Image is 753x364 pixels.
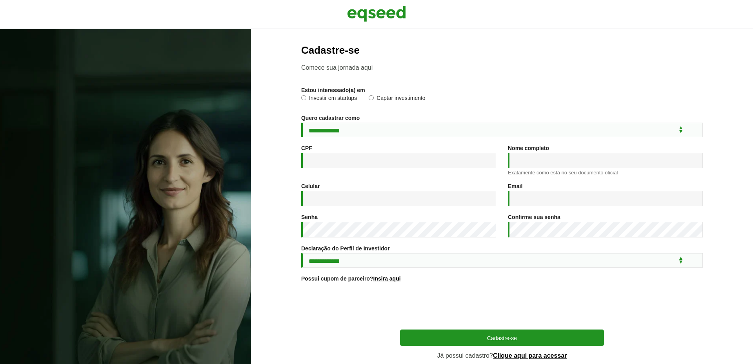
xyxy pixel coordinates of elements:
iframe: reCAPTCHA [442,291,562,322]
h2: Cadastre-se [301,45,703,56]
label: Nome completo [508,145,549,151]
a: Clique aqui para acessar [493,353,567,359]
img: EqSeed Logo [347,4,406,24]
label: Declaração do Perfil de Investidor [301,246,390,251]
input: Captar investimento [369,95,374,100]
label: Confirme sua senha [508,214,560,220]
label: Possui cupom de parceiro? [301,276,401,281]
label: Quero cadastrar como [301,115,360,121]
label: CPF [301,145,312,151]
input: Investir em startups [301,95,306,100]
label: Estou interessado(a) em [301,87,365,93]
label: Senha [301,214,318,220]
label: Email [508,183,522,189]
a: Insira aqui [373,276,401,281]
label: Captar investimento [369,95,426,103]
button: Cadastre-se [400,330,604,346]
p: Comece sua jornada aqui [301,64,703,71]
p: Já possui cadastro? [400,352,604,359]
div: Exatamente como está no seu documento oficial [508,170,703,175]
label: Investir em startups [301,95,357,103]
label: Celular [301,183,320,189]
